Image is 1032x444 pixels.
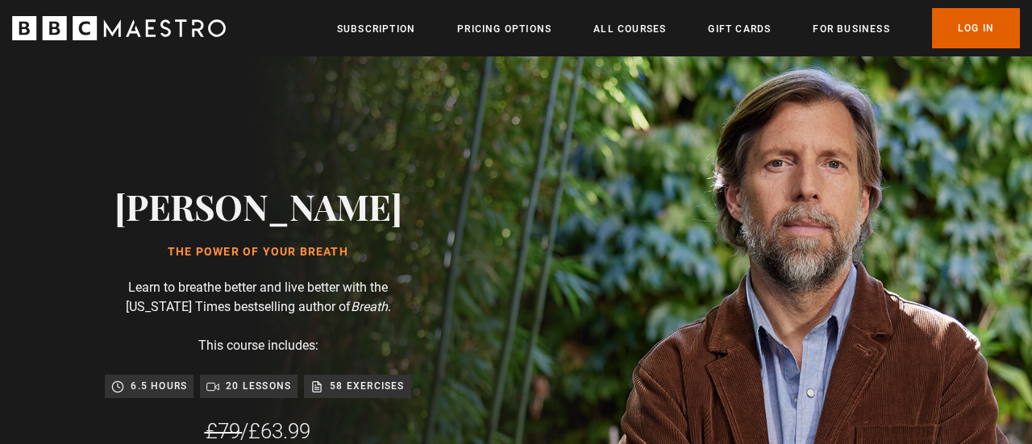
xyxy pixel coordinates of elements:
[593,21,666,37] a: All Courses
[813,21,889,37] a: For business
[708,21,771,37] a: Gift Cards
[337,8,1020,48] nav: Primary
[198,336,318,355] p: This course includes:
[12,16,226,40] svg: BBC Maestro
[337,21,415,37] a: Subscription
[932,8,1020,48] a: Log In
[114,185,402,226] h2: [PERSON_NAME]
[114,246,402,259] h1: The Power of Your Breath
[97,278,419,317] p: Learn to breathe better and live better with the [US_STATE] Times bestselling author of .
[351,299,388,314] i: Breath
[457,21,551,37] a: Pricing Options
